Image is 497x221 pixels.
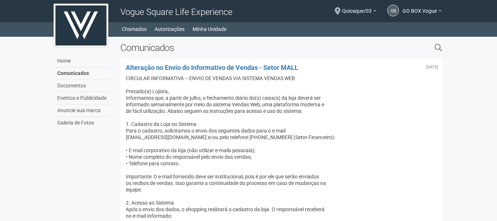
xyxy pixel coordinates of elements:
[155,24,185,34] a: Autorizações
[55,117,109,129] a: Galeria de Fotos
[426,65,438,70] div: Terça-feira, 15 de julho de 2025 às 12:29
[126,147,438,154] div: • E-mail corporativo da loja (não utilizar e-mails pessoais);
[126,95,438,101] div: Informamos que, a partir de julho, o fechamento diário do(s) caixa(s) da loja deverá ser
[126,88,438,95] div: Prezado(a) Lojista,
[55,80,109,92] a: Documentos
[126,186,438,193] div: equipe.
[126,154,438,160] div: • Nome completo do responsável pelo envio das vendas;
[126,173,438,180] div: Importante: O e-mail fornecido deve ser institucional, pois é por ele que serão enviados
[403,1,437,14] span: GO BOX Vogue
[54,4,108,47] img: logo.jpg
[126,213,438,219] div: no e-mail informado:
[120,7,232,17] span: Vogue Square Life Experience
[126,160,438,167] div: • Telefone para contato.
[126,75,438,82] div: CIRCULAR INFORMATIVA – ENVIO DE VENDAS VIA SISTEMA VENDAS WEB
[126,134,438,141] div: [EMAIL_ADDRESS][DOMAIN_NAME] e/ou pelo telefone [PHONE_NUMBER] (Setor Financeiro):
[126,206,438,213] div: Após o envio dos dados, o shopping realizará o cadastro da loja. O responsável receberá
[55,67,109,80] a: Comunicados
[122,24,147,34] a: Chamados
[126,200,438,206] div: 2. Acesso ao Sistema
[126,101,438,108] div: informado semanalmente por meio do sistema Vendas Web, uma plataforma moderna e
[55,55,109,67] a: Home
[126,108,438,114] div: de fácil utilização. Abaixo seguem as instruções para acesso e uso do sistema:
[193,24,226,34] a: Minha Unidade
[342,1,372,14] span: Quiosque/03
[387,5,399,16] a: GB
[126,64,298,71] a: Alteração no Envio do Informativo de Vendas - Setor MALL
[120,42,360,53] h2: Comunicados
[342,9,376,15] a: Quiosque/03
[403,9,442,15] a: GO BOX Vogue
[126,180,438,186] div: os recibos de vendas. Isso garante a continuidade do processo em caso de mudanças na
[55,92,109,104] a: Eventos e Publicidade
[126,127,438,134] div: Para o cadastro, solicitamos o envio dos seguintes dados para o e-mail
[55,104,109,117] a: Anuncie sua marca
[126,121,438,127] div: 1. Cadastro da Loja no Sistema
